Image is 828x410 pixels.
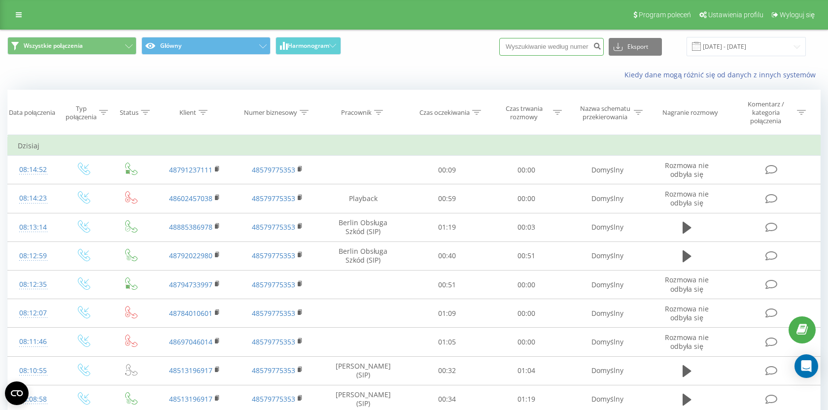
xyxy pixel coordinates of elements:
div: Status [120,108,138,117]
span: Harmonogram [288,42,329,49]
span: Rozmowa nie odbyła się [665,304,709,322]
a: 48579775353 [252,165,295,174]
div: Komentarz / kategoria połączenia [737,100,794,125]
div: 08:11:46 [18,332,49,351]
span: Program poleceń [639,11,691,19]
td: 00:00 [487,271,566,299]
td: 01:05 [408,328,487,356]
span: Wyloguj się [780,11,815,19]
a: 48579775353 [252,280,295,289]
span: Rozmowa nie odbyła się [665,189,709,207]
td: Domyślny [566,328,649,356]
a: 48794733997 [169,280,212,289]
td: 00:59 [408,184,487,213]
a: 48579775353 [252,222,295,232]
div: 08:12:59 [18,246,49,266]
td: [PERSON_NAME] (SIP) [319,356,408,385]
a: 48602457038 [169,194,212,203]
div: Pracownik [341,108,372,117]
div: Numer biznesowy [244,108,297,117]
td: 00:00 [487,299,566,328]
td: Domyślny [566,271,649,299]
button: Wszystkie połączenia [7,37,137,55]
td: Domyślny [566,356,649,385]
a: 48579775353 [252,308,295,318]
div: 08:13:14 [18,218,49,237]
button: Harmonogram [276,37,341,55]
a: 48513196917 [169,366,212,375]
div: Nazwa schematu przekierowania [579,104,631,121]
span: Wszystkie połączenia [24,42,83,50]
td: 01:19 [408,213,487,241]
div: 08:14:52 [18,160,49,179]
td: Playback [319,184,408,213]
td: 00:00 [487,156,566,184]
div: Typ połączenia [66,104,97,121]
a: 48579775353 [252,251,295,260]
td: Domyślny [566,156,649,184]
a: 48579775353 [252,337,295,346]
div: Nagranie rozmowy [662,108,718,117]
div: 08:08:58 [18,390,49,409]
a: 48784010601 [169,308,212,318]
td: 01:09 [408,299,487,328]
td: Berlin Obsługa Szkód (SIP) [319,241,408,270]
div: 08:10:55 [18,361,49,380]
td: 00:32 [408,356,487,385]
a: 48885386978 [169,222,212,232]
button: Główny [141,37,271,55]
a: 48792022980 [169,251,212,260]
a: 48579775353 [252,394,295,404]
a: 48697046014 [169,337,212,346]
span: Ustawienia profilu [708,11,763,19]
td: Domyślny [566,184,649,213]
span: Rozmowa nie odbyła się [665,333,709,351]
span: Rozmowa nie odbyła się [665,161,709,179]
td: 00:03 [487,213,566,241]
a: 48579775353 [252,194,295,203]
td: 01:04 [487,356,566,385]
button: Eksport [609,38,662,56]
a: 48579775353 [252,366,295,375]
td: 00:00 [487,328,566,356]
div: Klient [179,108,196,117]
div: Czas trwania rozmowy [498,104,551,121]
div: Data połączenia [9,108,55,117]
td: Dzisiaj [8,136,821,156]
td: 00:40 [408,241,487,270]
td: 00:00 [487,184,566,213]
td: 00:51 [487,241,566,270]
td: Domyślny [566,241,649,270]
td: 00:09 [408,156,487,184]
a: 48513196917 [169,394,212,404]
div: Czas oczekiwania [419,108,470,117]
a: Kiedy dane mogą różnić się od danych z innych systemów [624,70,821,79]
div: 08:14:23 [18,189,49,208]
button: Open CMP widget [5,381,29,405]
a: 48791237111 [169,165,212,174]
input: Wyszukiwanie według numeru [499,38,604,56]
td: Domyślny [566,299,649,328]
div: Open Intercom Messenger [794,354,818,378]
span: Rozmowa nie odbyła się [665,275,709,293]
td: 00:51 [408,271,487,299]
td: Berlin Obsługa Szkód (SIP) [319,213,408,241]
div: 08:12:07 [18,304,49,323]
div: 08:12:35 [18,275,49,294]
td: Domyślny [566,213,649,241]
